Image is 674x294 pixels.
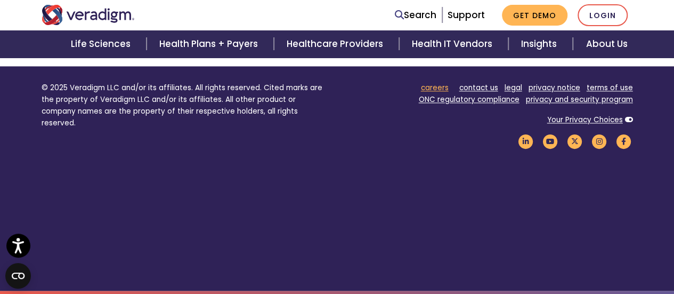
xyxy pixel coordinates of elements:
a: legal [505,83,522,93]
a: Health IT Vendors [399,30,508,58]
a: Get Demo [502,5,567,26]
a: Veradigm YouTube Link [541,136,559,146]
a: Healthcare Providers [274,30,399,58]
a: Veradigm Twitter Link [566,136,584,146]
a: Insights [508,30,573,58]
a: About Us [573,30,640,58]
a: privacy notice [529,83,580,93]
a: Login [578,4,628,26]
a: Veradigm LinkedIn Link [517,136,535,146]
a: Search [395,8,436,22]
a: contact us [459,83,498,93]
a: Veradigm Facebook Link [615,136,633,146]
a: terms of use [587,83,633,93]
img: Veradigm logo [42,5,135,25]
button: Open CMP widget [5,263,31,289]
a: Health Plans + Payers [147,30,274,58]
a: Support [448,9,485,21]
a: privacy and security program [526,94,633,105]
a: careers [421,83,449,93]
a: Life Sciences [58,30,147,58]
a: Your Privacy Choices [547,115,623,125]
a: ONC regulatory compliance [419,94,519,105]
p: © 2025 Veradigm LLC and/or its affiliates. All rights reserved. Cited marks are the property of V... [42,82,329,129]
a: Veradigm Instagram Link [590,136,608,146]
